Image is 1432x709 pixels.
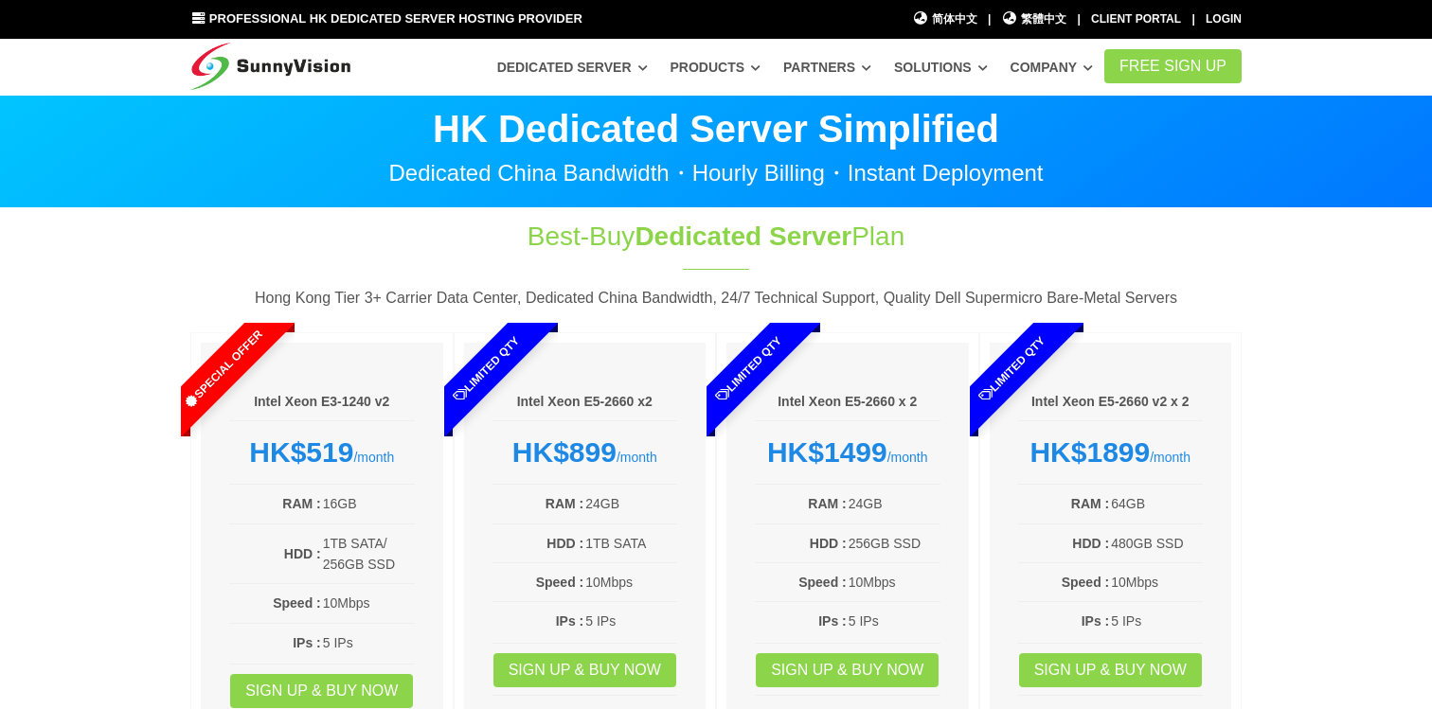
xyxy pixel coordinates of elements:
[322,532,415,576] td: 1TB SATA/ 256GB SSD
[1206,12,1242,26] a: Login
[810,536,847,551] b: HDD :
[1110,610,1203,632] td: 5 IPs
[1071,496,1109,511] b: RAM :
[1110,532,1203,555] td: 480GB SSD
[584,492,677,515] td: 24GB
[670,290,829,449] span: Limited Qty
[493,653,676,687] a: Sign up & Buy Now
[249,436,353,468] strong: HK$519
[1110,571,1203,594] td: 10Mbps
[230,674,413,708] a: Sign up & Buy Now
[322,492,415,515] td: 16GB
[1018,435,1204,470] div: /month
[190,162,1242,185] p: Dedicated China Bandwidth・Hourly Billing・Instant Deployment
[1191,10,1194,28] li: |
[273,595,321,611] b: Speed :
[1091,12,1181,26] a: Client Portal
[1018,393,1204,412] h6: Intel Xeon E5-2660 v2 x 2
[988,10,991,28] li: |
[190,110,1242,148] p: HK Dedicated Server Simplified
[1011,50,1094,84] a: Company
[492,435,678,470] div: /month
[755,393,940,412] h6: Intel Xeon E5-2660 x 2
[497,50,648,84] a: Dedicated Server
[894,50,988,84] a: Solutions
[635,222,851,251] span: Dedicated Server
[1062,575,1110,590] b: Speed :
[546,536,583,551] b: HDD :
[912,10,977,28] a: 简体中文
[808,496,846,511] b: RAM :
[492,393,678,412] h6: Intel Xeon E5-2660 x2
[229,393,415,412] h6: Intel Xeon E3-1240 v2
[229,435,415,470] div: /month
[144,290,303,449] span: Special Offer
[767,436,887,468] strong: HK$1499
[1082,613,1110,629] b: IPs :
[670,50,761,84] a: Products
[322,631,415,654] td: 5 IPs
[848,610,940,632] td: 5 IPs
[756,653,939,687] a: Sign up & Buy Now
[848,532,940,555] td: 256GB SSD
[406,290,565,449] span: Limited Qty
[556,613,584,629] b: IPs :
[1077,10,1080,28] li: |
[818,613,847,629] b: IPs :
[1019,653,1202,687] a: Sign up & Buy Now
[284,546,321,561] b: HDD :
[209,11,582,26] span: Professional HK Dedicated Server Hosting Provider
[584,610,677,632] td: 5 IPs
[584,532,677,555] td: 1TB SATA
[536,575,584,590] b: Speed :
[848,571,940,594] td: 10Mbps
[282,496,320,511] b: RAM :
[293,635,321,650] b: IPs :
[1104,49,1242,83] a: FREE Sign Up
[322,592,415,614] td: 10Mbps
[1072,536,1109,551] b: HDD :
[546,496,583,511] b: RAM :
[798,575,847,590] b: Speed :
[1002,10,1067,28] a: 繁體中文
[848,492,940,515] td: 24GB
[584,571,677,594] td: 10Mbps
[401,218,1031,255] h1: Best-Buy Plan
[190,286,1242,310] p: Hong Kong Tier 3+ Carrier Data Center, Dedicated China Bandwidth, 24/7 Technical Support, Quality...
[783,50,871,84] a: Partners
[1110,492,1203,515] td: 64GB
[932,290,1091,449] span: Limited Qty
[1029,436,1150,468] strong: HK$1899
[755,435,940,470] div: /month
[512,436,617,468] strong: HK$899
